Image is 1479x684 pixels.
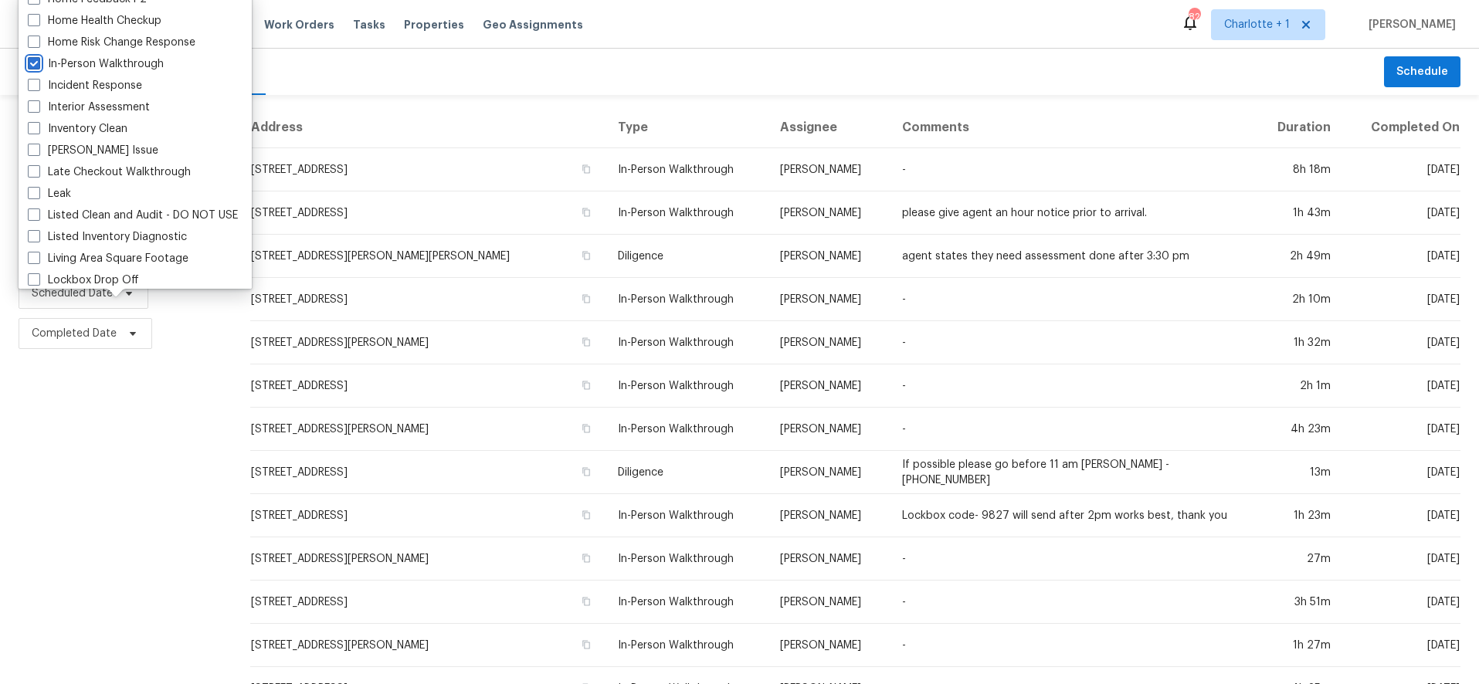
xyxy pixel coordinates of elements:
span: Charlotte + 1 [1224,17,1290,32]
span: Tasks [353,19,385,30]
label: Interior Assessment [28,100,150,115]
label: Late Checkout Walkthrough [28,164,191,180]
td: 8h 18m [1253,148,1342,191]
td: [STREET_ADDRESS] [250,191,606,235]
button: Copy Address [579,465,593,479]
td: [PERSON_NAME] [768,451,890,494]
span: [PERSON_NAME] [1362,17,1456,32]
td: 1h 32m [1253,321,1342,364]
td: 13m [1253,451,1342,494]
td: [PERSON_NAME] [768,581,890,624]
span: Geo Assignments [483,17,583,32]
td: - [890,278,1253,321]
td: [STREET_ADDRESS] [250,148,606,191]
button: Copy Address [579,292,593,306]
td: Diligence [606,235,768,278]
td: In-Person Walkthrough [606,537,768,581]
button: Copy Address [579,594,593,608]
td: [DATE] [1343,581,1460,624]
button: Copy Address [579,205,593,219]
td: 2h 49m [1253,235,1342,278]
td: In-Person Walkthrough [606,321,768,364]
td: In-Person Walkthrough [606,408,768,451]
button: Copy Address [579,249,593,262]
td: [DATE] [1343,148,1460,191]
td: [STREET_ADDRESS] [250,581,606,624]
th: Duration [1253,107,1342,148]
td: 2h 1m [1253,364,1342,408]
td: [DATE] [1343,451,1460,494]
td: In-Person Walkthrough [606,624,768,667]
td: In-Person Walkthrough [606,494,768,537]
span: Completed Date [32,326,117,341]
td: [STREET_ADDRESS] [250,451,606,494]
label: Living Area Square Footage [28,251,188,266]
label: [PERSON_NAME] Issue [28,143,158,158]
label: Home Health Checkup [28,13,161,29]
td: In-Person Walkthrough [606,364,768,408]
td: [PERSON_NAME] [768,235,890,278]
th: Address [250,107,606,148]
td: Diligence [606,451,768,494]
td: 1h 43m [1253,191,1342,235]
td: - [890,364,1253,408]
td: - [890,408,1253,451]
td: [STREET_ADDRESS][PERSON_NAME] [250,624,606,667]
td: [STREET_ADDRESS][PERSON_NAME] [250,537,606,581]
button: Copy Address [579,638,593,652]
td: [STREET_ADDRESS][PERSON_NAME] [250,408,606,451]
td: In-Person Walkthrough [606,148,768,191]
label: Incident Response [28,78,142,93]
td: - [890,581,1253,624]
td: 3h 51m [1253,581,1342,624]
button: Copy Address [579,162,593,176]
td: 1h 23m [1253,494,1342,537]
td: please give agent an hour notice prior to arrival. [890,191,1253,235]
td: If possible please go before 11 am [PERSON_NAME] - [PHONE_NUMBER] [890,451,1253,494]
td: [PERSON_NAME] [768,278,890,321]
button: Copy Address [579,508,593,522]
td: [PERSON_NAME] [768,408,890,451]
span: Schedule [1396,63,1448,82]
td: [STREET_ADDRESS][PERSON_NAME][PERSON_NAME] [250,235,606,278]
div: 82 [1189,9,1199,25]
td: [DATE] [1343,321,1460,364]
td: [DATE] [1343,494,1460,537]
td: [PERSON_NAME] [768,624,890,667]
span: Scheduled Date [32,286,113,301]
th: Assignee [768,107,890,148]
td: 1h 27m [1253,624,1342,667]
button: Copy Address [579,551,593,565]
label: Listed Clean and Audit - DO NOT USE [28,208,238,223]
label: Home Risk Change Response [28,35,195,50]
td: [DATE] [1343,408,1460,451]
td: [STREET_ADDRESS][PERSON_NAME] [250,321,606,364]
td: 27m [1253,537,1342,581]
td: In-Person Walkthrough [606,278,768,321]
td: - [890,148,1253,191]
button: Copy Address [579,422,593,435]
td: [DATE] [1343,537,1460,581]
td: [DATE] [1343,624,1460,667]
th: Type [606,107,768,148]
label: Listed Inventory Diagnostic [28,229,187,245]
td: 4h 23m [1253,408,1342,451]
td: [PERSON_NAME] [768,494,890,537]
td: [DATE] [1343,364,1460,408]
td: [PERSON_NAME] [768,191,890,235]
th: Completed On [1343,107,1460,148]
button: Copy Address [579,378,593,392]
label: Lockbox Drop Off [28,273,139,288]
td: [DATE] [1343,278,1460,321]
td: Lockbox code- 9827 will send after 2pm works best, thank you [890,494,1253,537]
button: Copy Address [579,335,593,349]
td: [STREET_ADDRESS] [250,364,606,408]
td: [PERSON_NAME] [768,148,890,191]
td: In-Person Walkthrough [606,191,768,235]
td: - [890,537,1253,581]
td: - [890,321,1253,364]
td: [DATE] [1343,235,1460,278]
th: Comments [890,107,1253,148]
label: Leak [28,186,71,201]
td: [PERSON_NAME] [768,321,890,364]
